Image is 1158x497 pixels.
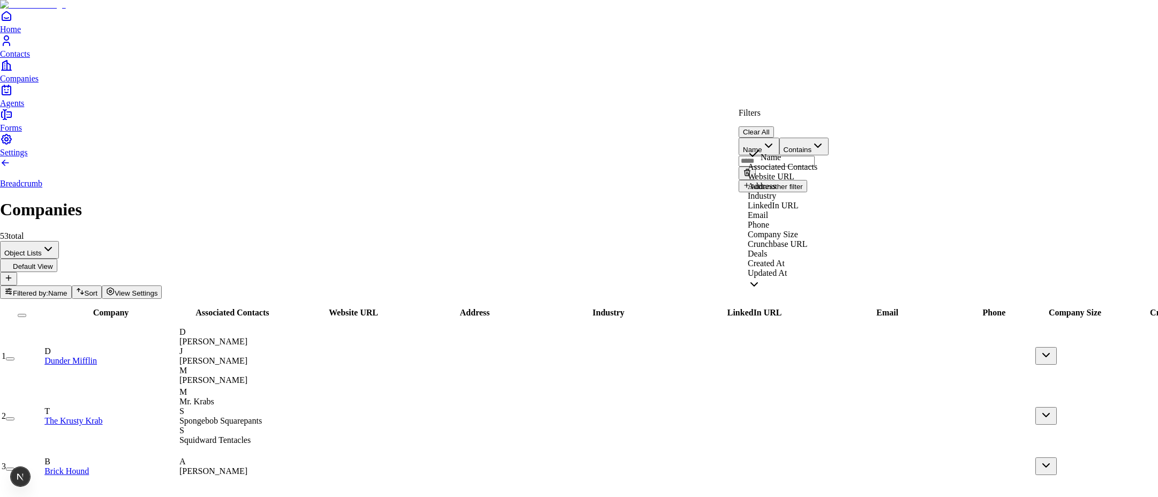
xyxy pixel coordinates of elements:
[748,191,776,200] span: Industry
[748,162,817,171] span: Associated Contacts
[748,182,776,191] span: Address
[748,239,808,248] span: Crunchbase URL
[739,108,829,118] p: Filters
[748,230,798,239] span: Company Size
[748,220,769,229] span: Phone
[748,259,785,268] span: Created At
[748,249,767,258] span: Deals
[739,126,774,138] button: Clear All
[748,172,794,181] span: Website URL
[761,153,781,162] span: Name
[748,201,799,210] span: LinkedIn URL
[739,180,807,192] button: Addanother filter
[748,210,768,220] span: Email
[748,268,787,277] span: Updated At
